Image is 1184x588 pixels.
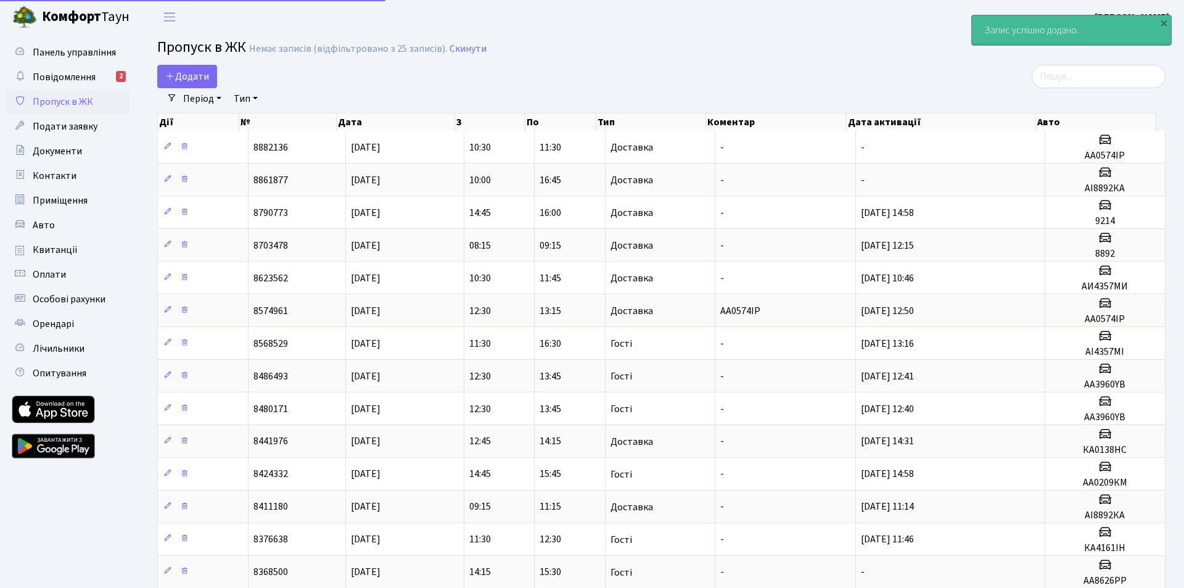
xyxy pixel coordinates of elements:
span: - [720,271,724,285]
span: 08:15 [469,239,491,252]
a: Квитанції [6,238,129,262]
span: 14:45 [469,206,491,220]
span: 12:45 [469,435,491,449]
h5: АА0209КМ [1050,477,1160,489]
span: 8480171 [253,402,288,416]
a: Додати [157,65,217,88]
span: 13:45 [540,370,561,383]
span: 16:30 [540,337,561,350]
h5: АА0574ІР [1050,150,1160,162]
span: Доставка [610,502,653,512]
span: Особові рахунки [33,292,105,306]
span: 11:15 [540,500,561,514]
span: 8411180 [253,500,288,514]
span: [DATE] [351,435,380,449]
span: Таун [42,7,129,28]
span: 8568529 [253,337,288,350]
span: Орендарі [33,317,74,331]
div: × [1157,17,1170,29]
span: Доставка [610,208,653,218]
span: Гості [610,339,632,349]
img: logo.png [12,5,37,30]
span: 10:30 [469,141,491,154]
span: 8790773 [253,206,288,220]
span: [DATE] [351,173,380,187]
a: Подати заявку [6,114,129,139]
span: 8486493 [253,370,288,383]
a: Тип [229,88,263,109]
div: 2 [116,71,126,82]
span: 10:00 [469,173,491,187]
span: 16:00 [540,206,561,220]
span: - [861,141,865,154]
div: Немає записів (відфільтровано з 25 записів). [249,43,447,55]
span: - [720,402,724,416]
span: Документи [33,144,82,158]
span: [DATE] [351,239,380,252]
h5: АИ4357МИ [1050,281,1160,292]
span: 15:30 [540,566,561,579]
span: - [861,173,865,187]
th: З [455,114,525,131]
span: - [720,468,724,481]
span: 8623562 [253,271,288,285]
th: Дата активації [847,114,1036,131]
span: 10:30 [469,271,491,285]
th: № [239,114,336,131]
a: Опитування [6,361,129,386]
span: Гості [610,404,632,414]
span: [DATE] 13:16 [861,337,914,350]
span: [DATE] [351,500,380,514]
th: Авто [1036,114,1157,131]
span: 14:45 [469,468,491,481]
input: Пошук... [1032,65,1165,88]
span: Доставка [610,273,653,283]
span: [DATE] [351,566,380,579]
span: [DATE] 11:46 [861,533,914,547]
a: [PERSON_NAME] [1095,10,1169,25]
a: Повідомлення2 [6,65,129,89]
b: [PERSON_NAME] [1095,10,1169,24]
span: [DATE] [351,141,380,154]
span: 12:30 [540,533,561,547]
span: Доставка [610,437,653,447]
h5: АА0574ІР [1050,313,1160,325]
span: [DATE] [351,402,380,416]
span: 8574961 [253,304,288,318]
span: Квитанції [33,243,78,257]
span: [DATE] [351,468,380,481]
span: Доставка [610,306,653,316]
span: 13:45 [540,402,561,416]
h5: АА3960YB [1050,412,1160,423]
span: Контакти [33,169,76,183]
span: - [720,370,724,383]
span: - [720,173,724,187]
span: Гості [610,470,632,479]
th: Дії [158,114,239,131]
span: Приміщення [33,194,88,207]
span: 11:30 [469,533,491,547]
span: 09:15 [469,500,491,514]
button: Переключити навігацію [154,7,185,27]
a: Документи [6,139,129,164]
div: Запис успішно додано. [972,15,1171,45]
span: Додати [165,70,209,83]
span: 8441976 [253,435,288,449]
span: 8424332 [253,468,288,481]
span: [DATE] 10:46 [861,271,914,285]
span: 15:45 [540,468,561,481]
span: 14:15 [540,435,561,449]
span: Доставка [610,143,653,152]
th: По [525,114,596,131]
a: Лічильники [6,336,129,361]
span: [DATE] 14:58 [861,468,914,481]
span: - [720,206,724,220]
span: Пропуск в ЖК [157,36,246,58]
span: Гості [610,371,632,381]
span: Гості [610,535,632,545]
span: 11:30 [540,141,561,154]
th: Дата [337,114,455,131]
span: Пропуск в ЖК [33,95,93,109]
a: Скинути [450,43,487,55]
span: Оплати [33,268,66,281]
